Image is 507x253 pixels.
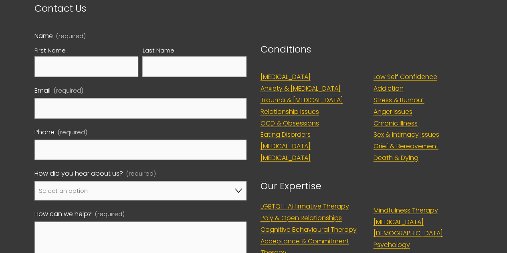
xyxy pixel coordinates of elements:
[260,106,319,118] a: Relationship Issues
[260,95,343,106] a: Trauma & [MEDICAL_DATA]
[54,85,83,96] span: (required)
[373,83,403,95] a: Addiction
[34,208,92,220] span: How can we help?
[373,106,412,118] a: Anger Issues
[373,118,417,130] a: Chronic Illness
[34,85,50,97] span: Email
[58,127,87,138] span: (required)
[260,152,310,164] a: [MEDICAL_DATA]
[56,33,86,39] span: (required)
[373,205,438,217] a: Mindfulness Therapy
[34,181,247,200] select: How did you hear about us?
[34,30,53,42] span: Name
[34,45,139,57] div: First Name
[373,217,423,228] a: [MEDICAL_DATA]
[126,168,156,179] span: (required)
[142,45,246,57] div: Last Name
[260,213,341,224] a: Poly & Open Relationships
[373,129,439,141] a: Sex & Intimacy Issues
[260,224,356,236] a: Cognitive Behavioural Therapy
[34,168,123,180] span: How did you hear about us?
[373,152,418,164] a: Death & Dying
[260,201,349,213] a: LGBTQI+ Affirmative Therapy
[260,129,310,141] a: Eating Disorders
[260,141,310,152] a: [MEDICAL_DATA]
[373,71,437,83] a: Low Self Confidence
[34,127,55,138] span: Phone
[260,71,310,83] a: [MEDICAL_DATA]
[260,178,360,194] p: Our Expertise
[260,41,473,58] p: Conditions
[95,209,125,219] span: (required)
[373,95,424,106] a: Stress & Burnout
[373,141,438,152] a: Grief & Bereavement
[373,228,473,251] a: [DEMOGRAPHIC_DATA] Psychology
[260,83,340,95] a: Anxiety & [MEDICAL_DATA]
[260,118,319,130] a: OCD & Obsessions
